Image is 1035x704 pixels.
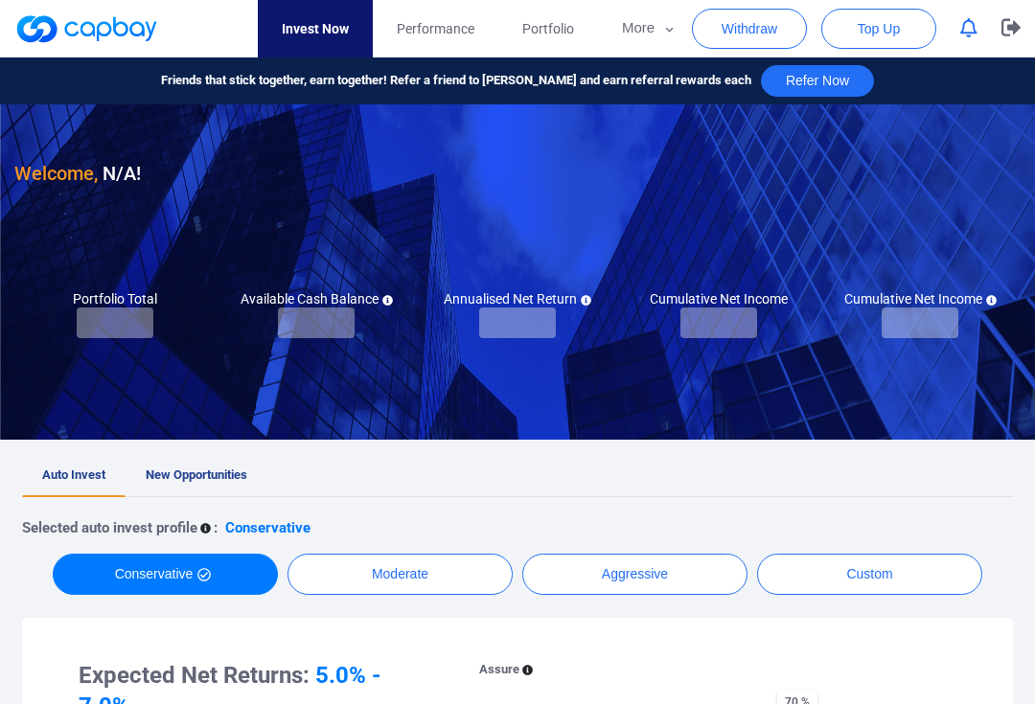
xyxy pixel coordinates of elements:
[844,290,997,307] h5: Cumulative Net Income
[522,554,747,595] button: Aggressive
[225,516,310,539] p: Conservative
[73,290,157,307] h5: Portfolio Total
[692,9,807,49] button: Withdraw
[241,290,393,307] h5: Available Cash Balance
[22,516,197,539] p: Selected auto invest profile
[146,467,247,482] span: New Opportunities
[821,9,936,49] button: Top Up
[14,158,141,189] h3: N/A !
[53,554,278,595] button: Conservative
[522,18,574,39] span: Portfolio
[287,554,513,595] button: Moderate
[397,18,474,39] span: Performance
[161,71,751,91] span: Friends that stick together, earn together! Refer a friend to [PERSON_NAME] and earn referral rew...
[214,516,218,539] p: :
[42,467,105,482] span: Auto Invest
[858,19,900,38] span: Top Up
[761,65,874,97] button: Refer Now
[479,660,519,680] p: Assure
[444,290,591,307] h5: Annualised Net Return
[650,290,788,307] h5: Cumulative Net Income
[757,554,982,595] button: Custom
[14,162,98,185] span: Welcome,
